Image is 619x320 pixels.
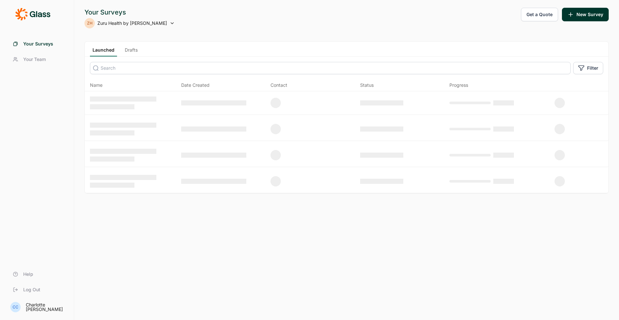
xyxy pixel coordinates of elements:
span: Date Created [181,82,210,88]
span: Name [90,82,103,88]
span: Filter [587,65,598,71]
div: Contact [270,82,287,88]
div: Status [360,82,374,88]
span: Help [23,271,33,277]
span: Your Team [23,56,46,63]
div: Your Surveys [84,8,175,17]
div: Progress [449,82,468,88]
a: Drafts [122,47,140,56]
div: ZH [84,18,95,28]
button: Get a Quote [521,8,558,21]
span: Log Out [23,286,40,293]
div: CC [10,302,21,312]
div: Charlotte [PERSON_NAME] [26,303,66,312]
button: New Survey [562,8,609,21]
a: Launched [90,47,117,56]
button: Filter [573,62,603,74]
span: Zuru Health by [PERSON_NAME] [97,20,167,26]
span: Your Surveys [23,41,53,47]
input: Search [90,62,571,74]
